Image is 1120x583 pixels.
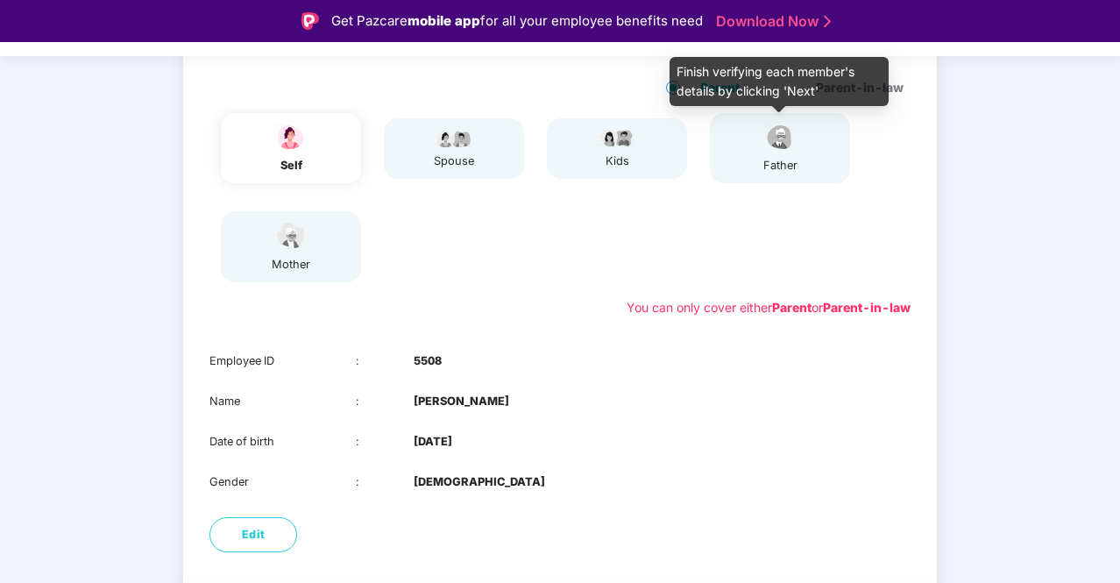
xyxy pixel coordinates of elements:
[331,11,703,32] div: Get Pazcare for all your employee benefits need
[414,352,442,370] b: 5508
[269,256,313,274] div: mother
[356,352,415,370] div: :
[209,517,297,552] button: Edit
[209,433,356,451] div: Date of birth
[595,153,639,170] div: kids
[242,526,266,544] span: Edit
[758,122,802,153] img: svg+xml;base64,PHN2ZyBpZD0iRmF0aGVyX2ljb24iIHhtbG5zPSJodHRwOi8vd3d3LnczLm9yZy8yMDAwL3N2ZyIgeG1sbn...
[408,12,480,29] strong: mobile app
[269,157,313,174] div: self
[772,300,812,315] b: Parent
[414,473,545,491] b: [DEMOGRAPHIC_DATA]
[301,12,319,30] img: Logo
[414,393,509,410] b: [PERSON_NAME]
[824,12,831,31] img: Stroke
[356,393,415,410] div: :
[356,433,415,451] div: :
[595,127,639,148] img: svg+xml;base64,PHN2ZyB4bWxucz0iaHR0cDovL3d3dy53My5vcmcvMjAwMC9zdmciIHdpZHRoPSI3OS4wMzciIGhlaWdodD...
[356,473,415,491] div: :
[209,352,356,370] div: Employee ID
[209,393,356,410] div: Name
[269,122,313,153] img: svg+xml;base64,PHN2ZyBpZD0iU3BvdXNlX2ljb24iIHhtbG5zPSJodHRwOi8vd3d3LnczLm9yZy8yMDAwL3N2ZyIgd2lkdG...
[670,57,889,106] div: Finish verifying each member's details by clicking 'Next'
[414,433,452,451] b: [DATE]
[823,300,911,315] b: Parent-in-law
[716,12,826,31] a: Download Now
[209,473,356,491] div: Gender
[432,127,476,148] img: svg+xml;base64,PHN2ZyB4bWxucz0iaHR0cDovL3d3dy53My5vcmcvMjAwMC9zdmciIHdpZHRoPSI5Ny44OTciIGhlaWdodD...
[269,220,313,251] img: svg+xml;base64,PHN2ZyB4bWxucz0iaHR0cDovL3d3dy53My5vcmcvMjAwMC9zdmciIHdpZHRoPSI1NCIgaGVpZ2h0PSIzOC...
[627,298,911,317] div: You can only cover either or
[432,153,476,170] div: spouse
[758,157,802,174] div: father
